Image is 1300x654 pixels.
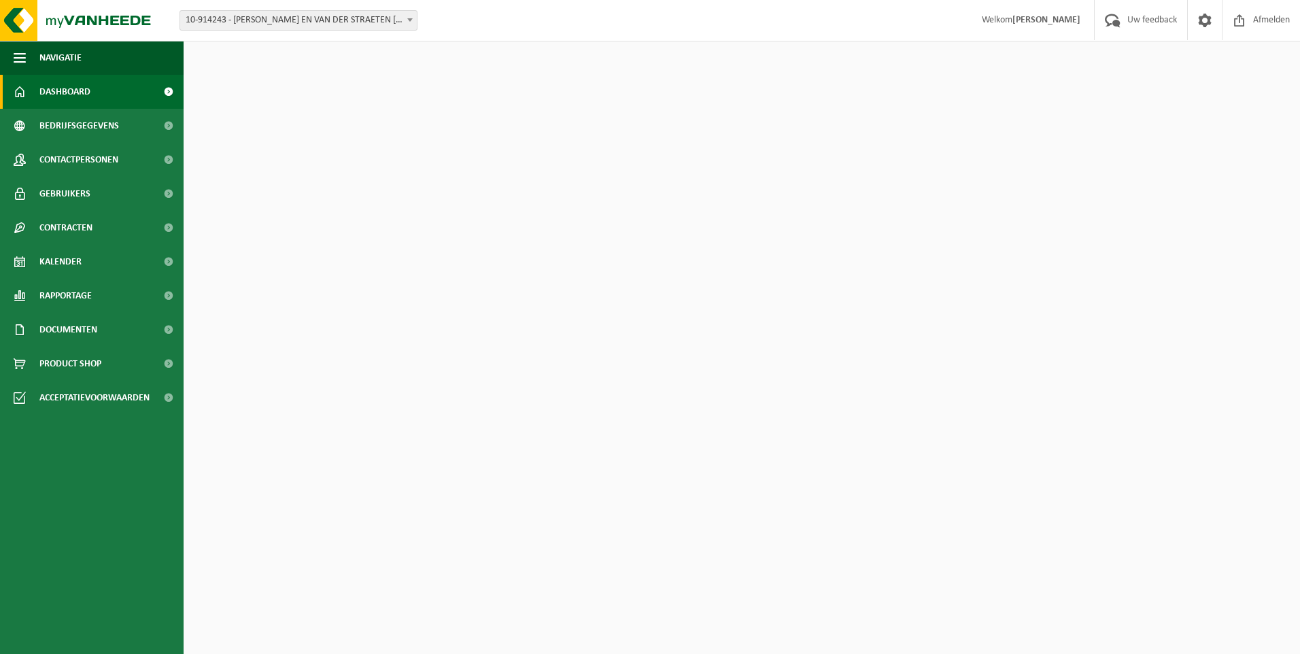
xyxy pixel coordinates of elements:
[39,313,97,347] span: Documenten
[39,279,92,313] span: Rapportage
[39,41,82,75] span: Navigatie
[1012,15,1080,25] strong: [PERSON_NAME]
[39,347,101,381] span: Product Shop
[39,177,90,211] span: Gebruikers
[179,10,417,31] span: 10-914243 - SERGOYNE ADELIN EN VAN DER STRAETEN ANNE - SMEEREBBE-VLOERZEGEM
[39,245,82,279] span: Kalender
[39,381,150,415] span: Acceptatievoorwaarden
[180,11,417,30] span: 10-914243 - SERGOYNE ADELIN EN VAN DER STRAETEN ANNE - SMEEREBBE-VLOERZEGEM
[39,211,92,245] span: Contracten
[39,75,90,109] span: Dashboard
[39,143,118,177] span: Contactpersonen
[39,109,119,143] span: Bedrijfsgegevens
